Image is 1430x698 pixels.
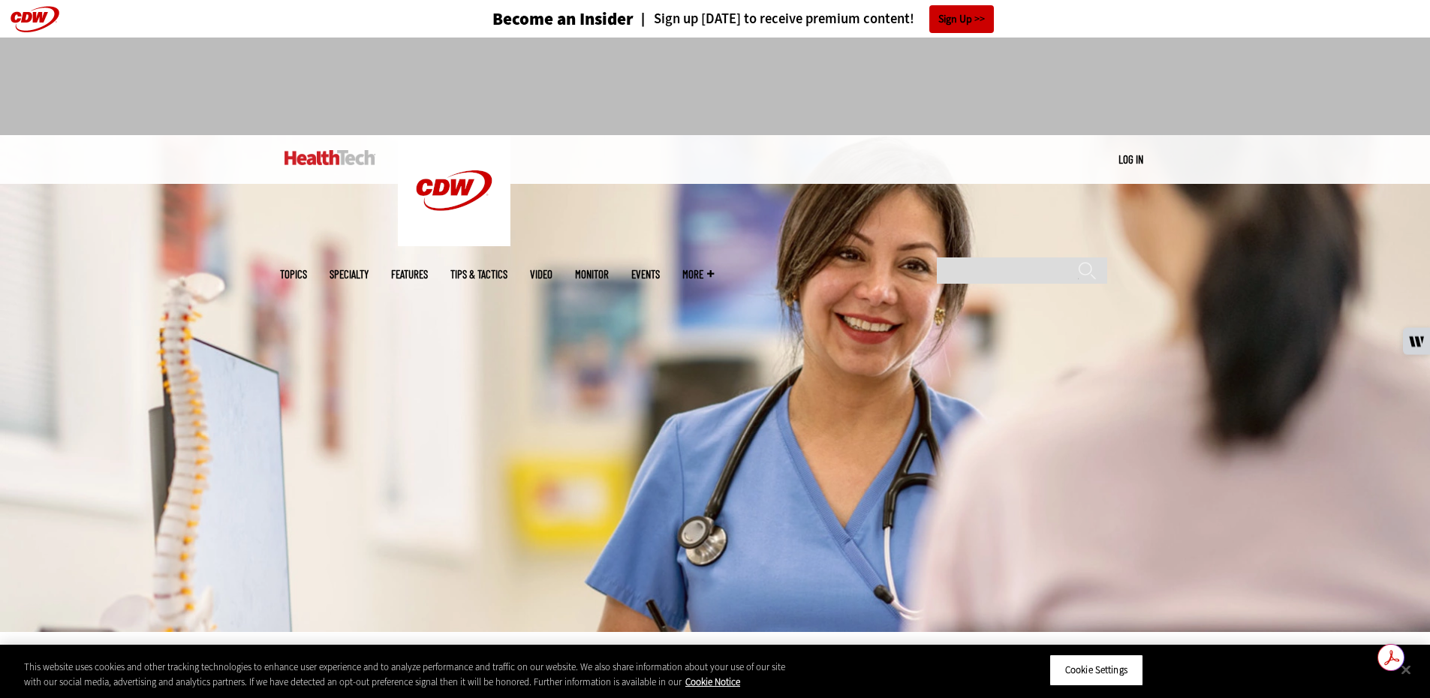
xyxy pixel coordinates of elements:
a: Features [391,269,428,280]
span: Topics [280,269,307,280]
span: Specialty [330,269,369,280]
a: Log in [1118,152,1143,166]
a: Events [631,269,660,280]
a: MonITor [575,269,609,280]
a: CDW [398,234,510,250]
div: User menu [1118,152,1143,167]
a: Become an Insider [436,11,634,28]
img: Home [398,135,510,246]
a: More information about your privacy [685,675,740,688]
a: Video [530,269,552,280]
a: Tips & Tactics [450,269,507,280]
div: This website uses cookies and other tracking technologies to enhance user experience and to analy... [24,660,787,689]
h3: Become an Insider [492,11,634,28]
a: Sign up [DATE] to receive premium content! [634,12,914,26]
img: Home [284,150,375,165]
span: More [682,269,714,280]
a: Sign Up [929,5,994,33]
iframe: advertisement [442,53,989,120]
button: Cookie Settings [1049,654,1143,686]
